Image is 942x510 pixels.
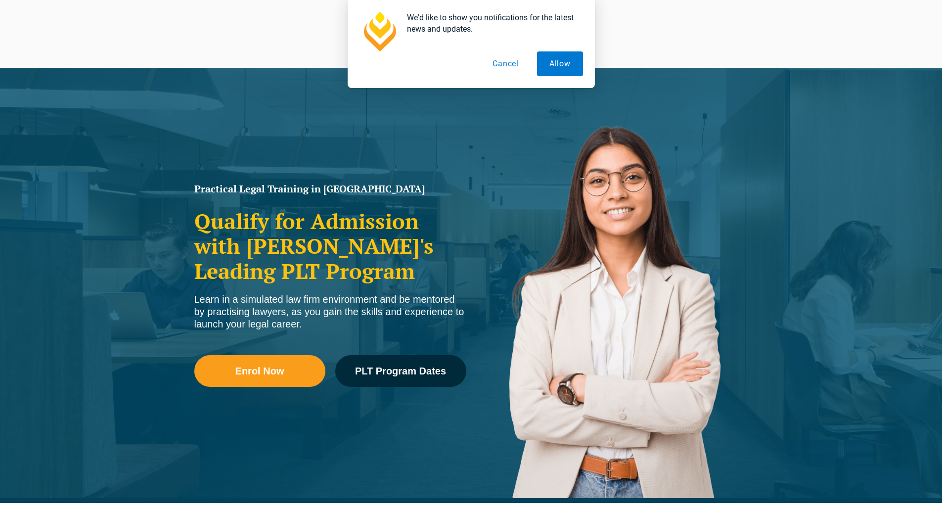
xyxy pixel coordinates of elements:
a: Enrol Now [194,355,325,387]
h1: Practical Legal Training in [GEOGRAPHIC_DATA] [194,184,466,194]
span: Enrol Now [235,366,284,376]
button: Cancel [480,51,531,76]
span: PLT Program Dates [355,366,446,376]
h2: Qualify for Admission with [PERSON_NAME]'s Leading PLT Program [194,209,466,283]
div: Learn in a simulated law firm environment and be mentored by practising lawyers, as you gain the ... [194,293,466,330]
img: notification icon [359,12,399,51]
div: We'd like to show you notifications for the latest news and updates. [399,12,583,35]
button: Allow [537,51,583,76]
a: PLT Program Dates [335,355,466,387]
